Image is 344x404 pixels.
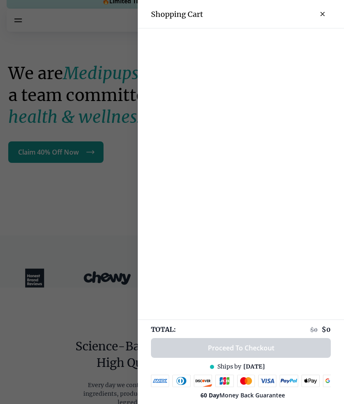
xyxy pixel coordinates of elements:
[200,391,285,399] span: Money Back Guarantee
[302,375,320,387] img: apple
[322,325,331,334] span: $ 0
[151,375,169,387] img: amex
[215,375,234,387] img: jcb
[172,375,191,387] img: diners-club
[217,363,241,371] span: Ships by
[310,326,318,334] span: $ 0
[151,325,176,334] span: TOTAL:
[200,391,219,399] strong: 60 Day
[194,375,212,387] img: discover
[258,375,276,387] img: visa
[151,9,203,19] h3: Shopping Cart
[323,375,342,387] img: google
[237,375,255,387] img: mastercard
[243,363,265,371] span: [DATE]
[280,375,298,387] img: paypal
[314,6,331,22] button: close-cart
